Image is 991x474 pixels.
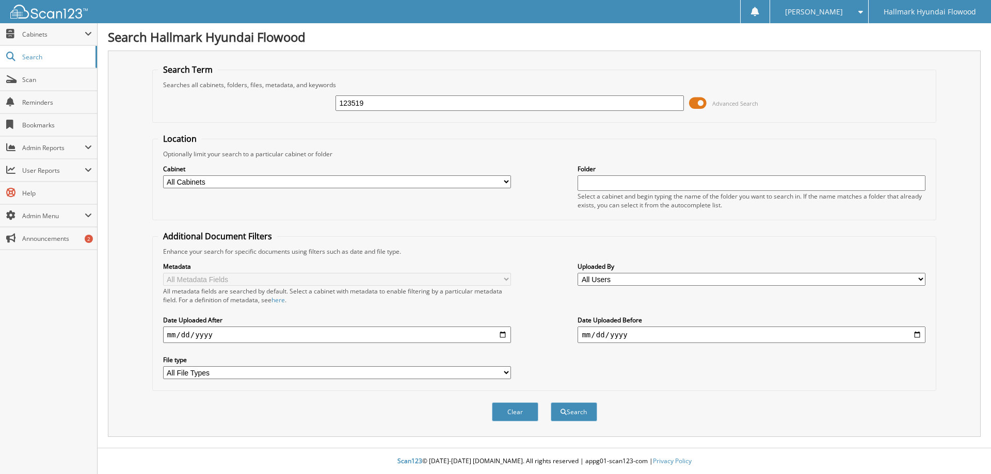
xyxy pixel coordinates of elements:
button: Clear [492,402,538,421]
div: Optionally limit your search to a particular cabinet or folder [158,150,931,158]
label: Metadata [163,262,511,271]
iframe: Chat Widget [939,424,991,474]
div: 2 [85,235,93,243]
a: here [271,296,285,304]
img: scan123-logo-white.svg [10,5,88,19]
legend: Additional Document Filters [158,231,277,242]
legend: Location [158,133,202,144]
span: Scan [22,75,92,84]
div: All metadata fields are searched by default. Select a cabinet with metadata to enable filtering b... [163,287,511,304]
h1: Search Hallmark Hyundai Flowood [108,28,981,45]
label: Cabinet [163,165,511,173]
span: Search [22,53,90,61]
span: Admin Reports [22,143,85,152]
input: end [578,326,925,343]
a: Privacy Policy [653,456,692,465]
label: Uploaded By [578,262,925,271]
label: Date Uploaded After [163,316,511,324]
div: © [DATE]-[DATE] [DOMAIN_NAME]. All rights reserved | appg01-scan123-com | [98,449,991,474]
div: Select a cabinet and begin typing the name of the folder you want to search in. If the name match... [578,192,925,209]
span: User Reports [22,166,85,175]
label: Folder [578,165,925,173]
span: Announcements [22,234,92,243]
div: Searches all cabinets, folders, files, metadata, and keywords [158,80,931,89]
span: Help [22,189,92,198]
div: Enhance your search for specific documents using filters such as date and file type. [158,247,931,256]
input: start [163,326,511,343]
label: Date Uploaded Before [578,316,925,324]
span: Admin Menu [22,211,85,220]
label: File type [163,355,511,364]
span: Scan123 [397,456,422,465]
span: Reminders [22,98,92,107]
span: Cabinets [22,30,85,39]
span: [PERSON_NAME] [785,9,843,15]
button: Search [551,402,597,421]
span: Advanced Search [712,100,758,107]
span: Hallmark Hyundai Flowood [884,9,976,15]
legend: Search Term [158,64,218,75]
span: Bookmarks [22,121,92,129]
